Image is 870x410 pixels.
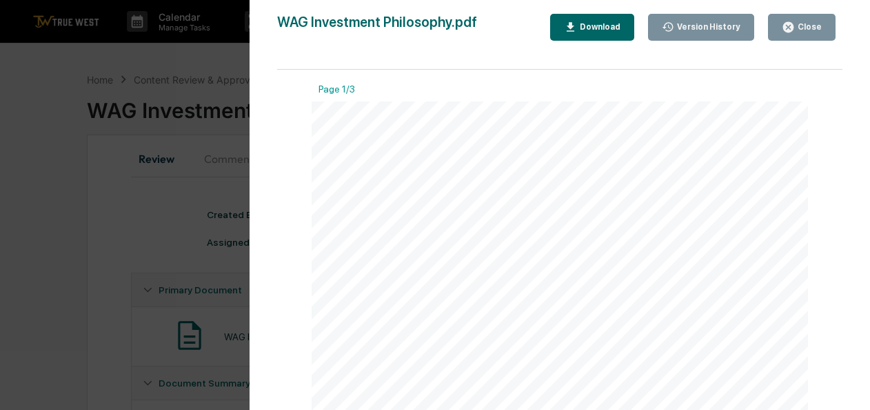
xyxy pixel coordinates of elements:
button: Version History [648,14,755,41]
button: Close [768,14,836,41]
span: [PERSON_NAME] [397,287,631,316]
div: Close [795,22,822,32]
div: Page 1/3 [312,84,808,101]
div: WAG Investment Philosophy.pdf [277,14,477,41]
div: Download [577,22,620,32]
button: Download [550,14,634,41]
span: Advisory Group [528,287,720,316]
span: Investment Philosophy [495,341,622,354]
div: Version History [674,22,740,32]
iframe: Open customer support [826,364,863,402]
